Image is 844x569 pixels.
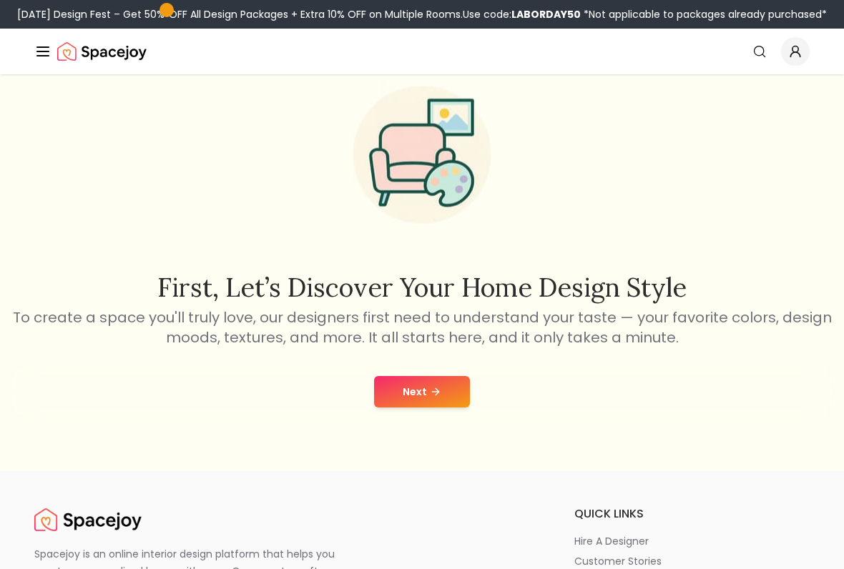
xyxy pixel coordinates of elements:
[581,7,827,21] span: *Not applicable to packages already purchased*
[574,505,810,523] h6: quick links
[574,534,810,548] a: hire a designer
[511,7,581,21] b: LABORDAY50
[11,273,833,302] h2: First, let’s discover your home design style
[574,554,662,568] p: customer stories
[57,37,147,66] img: Spacejoy Logo
[17,7,827,21] div: [DATE] Design Fest – Get 50% OFF All Design Packages + Extra 10% OFF on Multiple Rooms.
[57,37,147,66] a: Spacejoy
[11,307,833,347] p: To create a space you'll truly love, our designers first need to understand your taste — your fav...
[374,376,470,407] button: Next
[463,7,581,21] span: Use code:
[574,554,810,568] a: customer stories
[330,64,514,247] img: Start Style Quiz Illustration
[34,505,142,534] a: Spacejoy
[34,505,142,534] img: Spacejoy Logo
[34,29,810,74] nav: Global
[574,534,649,548] p: hire a designer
